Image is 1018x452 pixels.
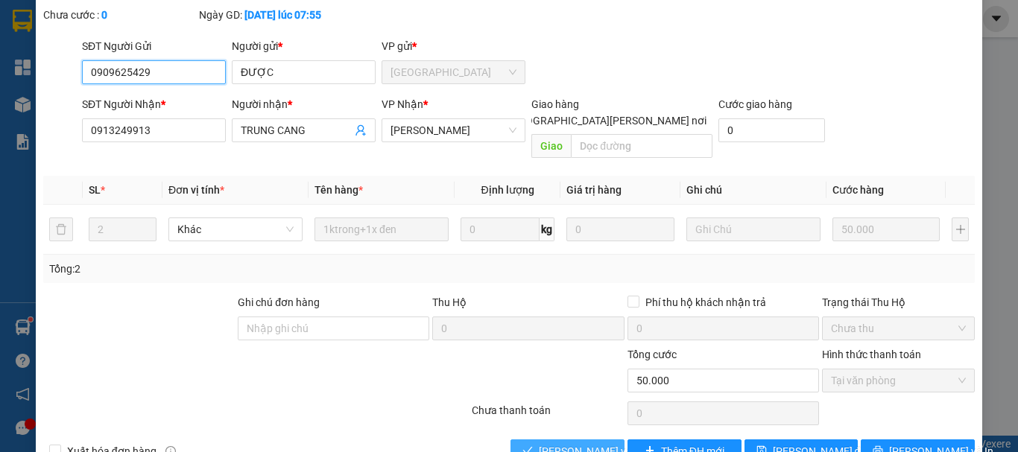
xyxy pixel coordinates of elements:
th: Ghi chú [680,176,826,205]
button: delete [49,217,73,241]
span: VP Nhận [382,98,423,110]
span: Giá trị hàng [566,184,622,196]
span: [GEOGRAPHIC_DATA][PERSON_NAME] nơi [503,112,712,129]
span: SL [89,184,101,196]
span: Tổng cước [627,348,677,360]
div: Ngày GD: [199,7,352,23]
span: Cao Tốc [391,119,516,141]
input: Dọc đường [571,134,712,158]
label: Hình thức thanh toán [822,348,921,360]
div: Người nhận [232,96,376,112]
span: Giao [531,134,571,158]
span: Giao hàng [531,98,579,110]
input: 0 [566,217,674,241]
span: Chưa thu [831,317,966,340]
div: Chưa thanh toán [470,402,626,428]
input: VD: Bàn, Ghế [314,217,449,241]
span: user-add [355,124,367,136]
b: [DATE] lúc 07:55 [244,9,321,21]
span: Tại văn phòng [831,369,966,392]
label: Ghi chú đơn hàng [238,296,320,308]
span: kg [540,217,554,241]
span: Thu Hộ [432,296,467,308]
div: VP gửi [382,38,525,54]
div: Trạng thái Thu Hộ [822,294,975,311]
div: Chưa cước : [43,7,196,23]
button: plus [952,217,969,241]
input: Cước giao hàng [718,118,825,142]
div: SĐT Người Gửi [82,38,226,54]
span: Phí thu hộ khách nhận trả [639,294,772,311]
span: Định lượng [481,184,534,196]
input: 0 [832,217,940,241]
span: Cước hàng [832,184,884,196]
div: Người gửi [232,38,376,54]
span: Sài Gòn [391,61,516,83]
input: Ghi Chú [686,217,821,241]
b: 0 [101,9,107,21]
span: Tên hàng [314,184,363,196]
input: Ghi chú đơn hàng [238,316,429,340]
div: Tổng: 2 [49,261,394,277]
label: Cước giao hàng [718,98,792,110]
span: Đơn vị tính [168,184,224,196]
span: Khác [177,218,294,241]
div: SĐT Người Nhận [82,96,226,112]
